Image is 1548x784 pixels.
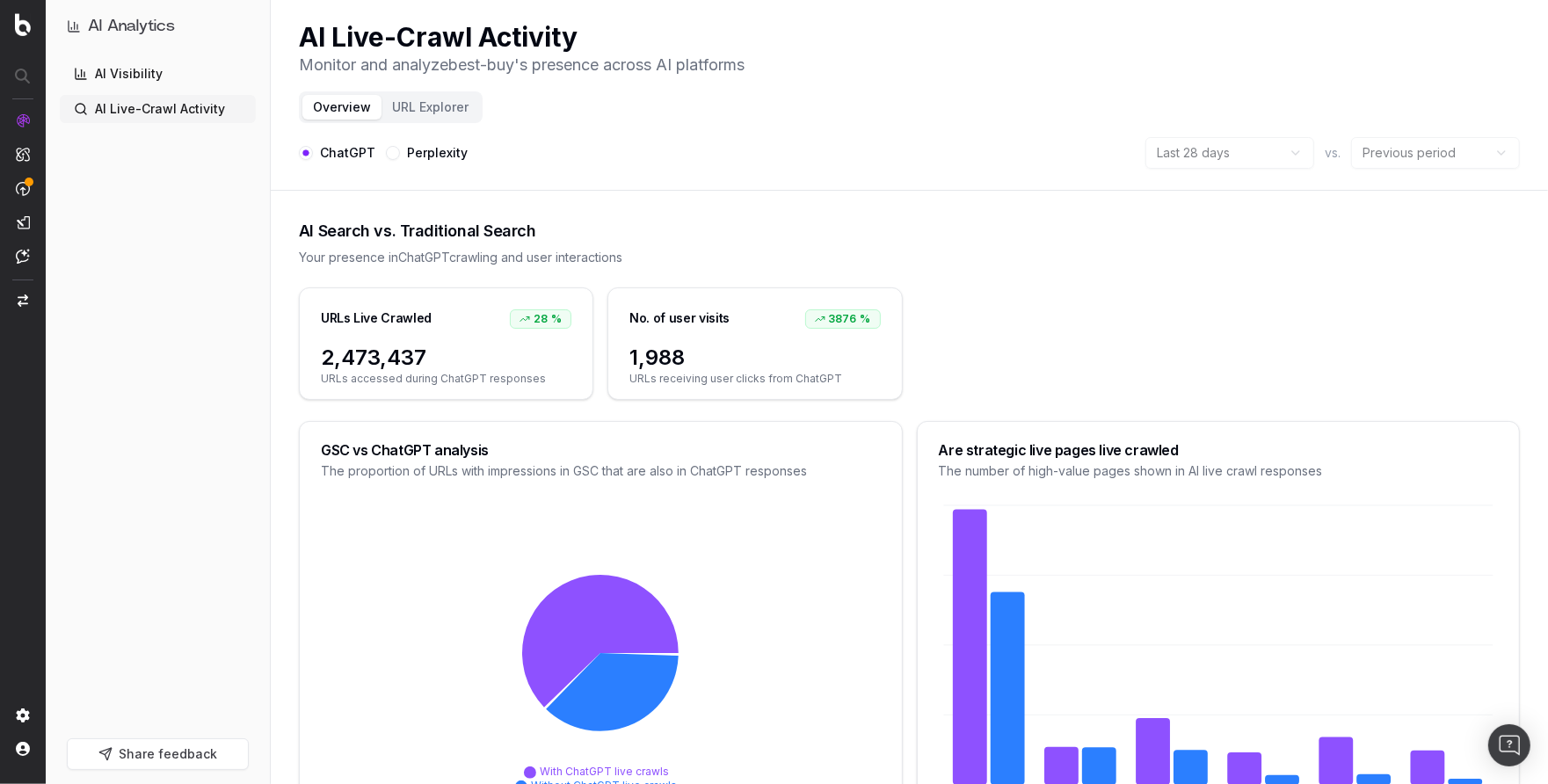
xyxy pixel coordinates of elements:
img: Assist [16,249,30,264]
div: 28 [510,309,571,329]
button: URL Explorer [382,95,479,120]
a: AI Live-Crawl Activity [60,95,256,123]
button: Overview [302,95,382,120]
a: AI Visibility [60,60,256,88]
span: vs. [1325,144,1341,162]
p: Monitor and analyze best-buy 's presence across AI platforms [299,53,745,77]
span: URLs accessed during ChatGPT responses [321,372,571,386]
div: AI Search vs. Traditional Search [299,219,1520,243]
span: 2,473,437 [321,344,571,372]
img: My account [16,742,30,756]
img: Intelligence [16,147,30,162]
span: With ChatGPT live crawls [540,765,669,778]
div: URLs Live Crawled [321,309,432,327]
button: Share feedback [67,738,249,770]
div: GSC vs ChatGPT analysis [321,443,881,457]
label: Perplexity [407,147,468,159]
img: Analytics [16,113,30,127]
span: % [551,312,562,326]
h1: AI Live-Crawl Activity [299,21,745,53]
div: Open Intercom Messenger [1488,724,1530,766]
img: Activation [16,181,30,196]
div: The number of high-value pages shown in AI live crawl responses [939,462,1499,480]
span: % [861,312,871,326]
h1: AI Analytics [88,14,175,39]
div: 3876 [805,309,881,329]
div: Are strategic live pages live crawled [939,443,1499,457]
span: 1,988 [629,344,880,372]
img: Botify logo [15,13,31,36]
span: URLs receiving user clicks from ChatGPT [629,372,880,386]
img: Switch project [18,294,28,307]
div: Your presence in ChatGPT crawling and user interactions [299,249,1520,266]
div: No. of user visits [629,309,730,327]
img: Studio [16,215,30,229]
label: ChatGPT [320,147,375,159]
button: AI Analytics [67,14,249,39]
img: Setting [16,708,30,722]
div: The proportion of URLs with impressions in GSC that are also in ChatGPT responses [321,462,881,480]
